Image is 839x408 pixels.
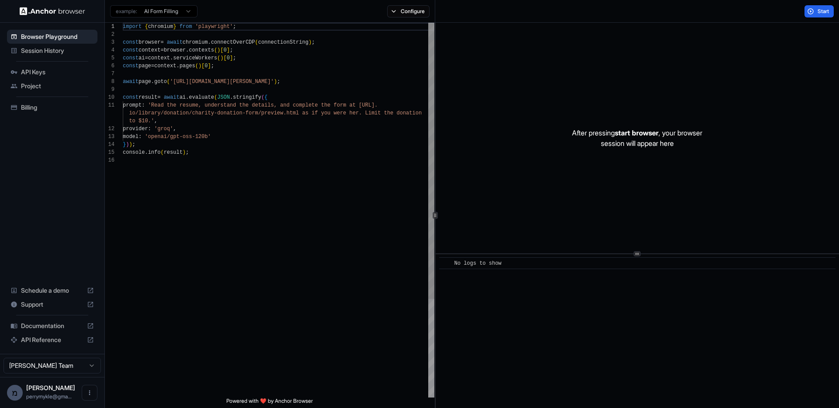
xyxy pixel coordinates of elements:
span: : [148,126,151,132]
span: ) [183,149,186,156]
div: Support [7,297,97,311]
span: . [230,94,233,100]
span: ] [208,63,211,69]
span: . [186,94,189,100]
span: ( [160,149,163,156]
span: 'openai/gpt-oss-120b' [145,134,211,140]
span: example: [116,8,137,15]
img: Anchor Logo [20,7,85,15]
span: lete the form at [URL]. [305,102,378,108]
span: 'Read the resume, understand the details, and comp [148,102,305,108]
span: ( [214,47,217,53]
span: ; [312,39,315,45]
div: 9 [105,86,114,93]
span: . [170,55,173,61]
button: Start [804,5,834,17]
div: 4 [105,46,114,54]
span: ( [195,63,198,69]
span: connectOverCDP [211,39,255,45]
span: ; [132,142,135,148]
span: result [164,149,183,156]
span: start browser [615,128,659,137]
div: Project [7,79,97,93]
span: ; [277,79,280,85]
span: 'playwright' [195,24,233,30]
div: 1 [105,23,114,31]
span: [ [220,47,223,53]
span: const [123,39,139,45]
span: context [148,55,170,61]
span: . [186,47,189,53]
div: 10 [105,93,114,101]
span: context [139,47,160,53]
span: contexts [189,47,214,53]
div: API Keys [7,65,97,79]
span: Schedule a demo [21,286,83,295]
span: = [160,39,163,45]
button: Configure [387,5,430,17]
span: . [151,79,154,85]
span: page [139,79,151,85]
span: const [123,47,139,53]
div: 13 [105,133,114,141]
span: ai [180,94,186,100]
p: After pressing , your browser session will appear here [572,128,702,149]
span: evaluate [189,94,214,100]
span: Start [818,8,830,15]
span: console [123,149,145,156]
span: , [173,126,176,132]
span: Browser Playground [21,32,94,41]
div: 15 [105,149,114,156]
span: = [160,47,163,53]
span: Billing [21,103,94,112]
div: 11 [105,101,114,109]
span: result [139,94,157,100]
button: Open menu [82,385,97,401]
span: API Reference [21,335,83,344]
span: ) [217,47,220,53]
span: import [123,24,142,30]
span: Project [21,82,94,90]
span: ) [126,142,129,148]
div: Browser Playground [7,30,97,44]
span: const [123,94,139,100]
span: = [151,63,154,69]
span: = [145,55,148,61]
div: 2 [105,31,114,38]
span: , [154,118,157,124]
div: מ [7,385,23,401]
span: [ [223,55,226,61]
span: ) [309,39,312,45]
span: [ [201,63,205,69]
span: JSON [217,94,230,100]
span: 'groq' [154,126,173,132]
span: browser [164,47,186,53]
span: . [208,39,211,45]
span: ] [227,47,230,53]
span: Support [21,300,83,309]
span: Documentation [21,322,83,330]
span: ; [233,55,236,61]
div: 12 [105,125,114,133]
span: '[URL][DOMAIN_NAME][PERSON_NAME]' [170,79,274,85]
span: chromium [183,39,208,45]
span: מיכאל פרי [26,384,75,391]
span: io/library/donation/charity-donation-form/preview. [129,110,286,116]
span: goto [154,79,167,85]
span: model [123,134,139,140]
span: = [157,94,160,100]
span: ; [211,63,214,69]
span: ) [198,63,201,69]
span: ( [214,94,217,100]
span: Powered with ❤️ by Anchor Browser [226,398,313,408]
span: ; [230,47,233,53]
span: } [173,24,176,30]
div: 5 [105,54,114,62]
span: perrymykle@gmail.com [26,393,72,400]
span: page [139,63,151,69]
span: const [123,63,139,69]
div: 3 [105,38,114,46]
span: { [145,24,148,30]
div: 16 [105,156,114,164]
span: : [139,134,142,140]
